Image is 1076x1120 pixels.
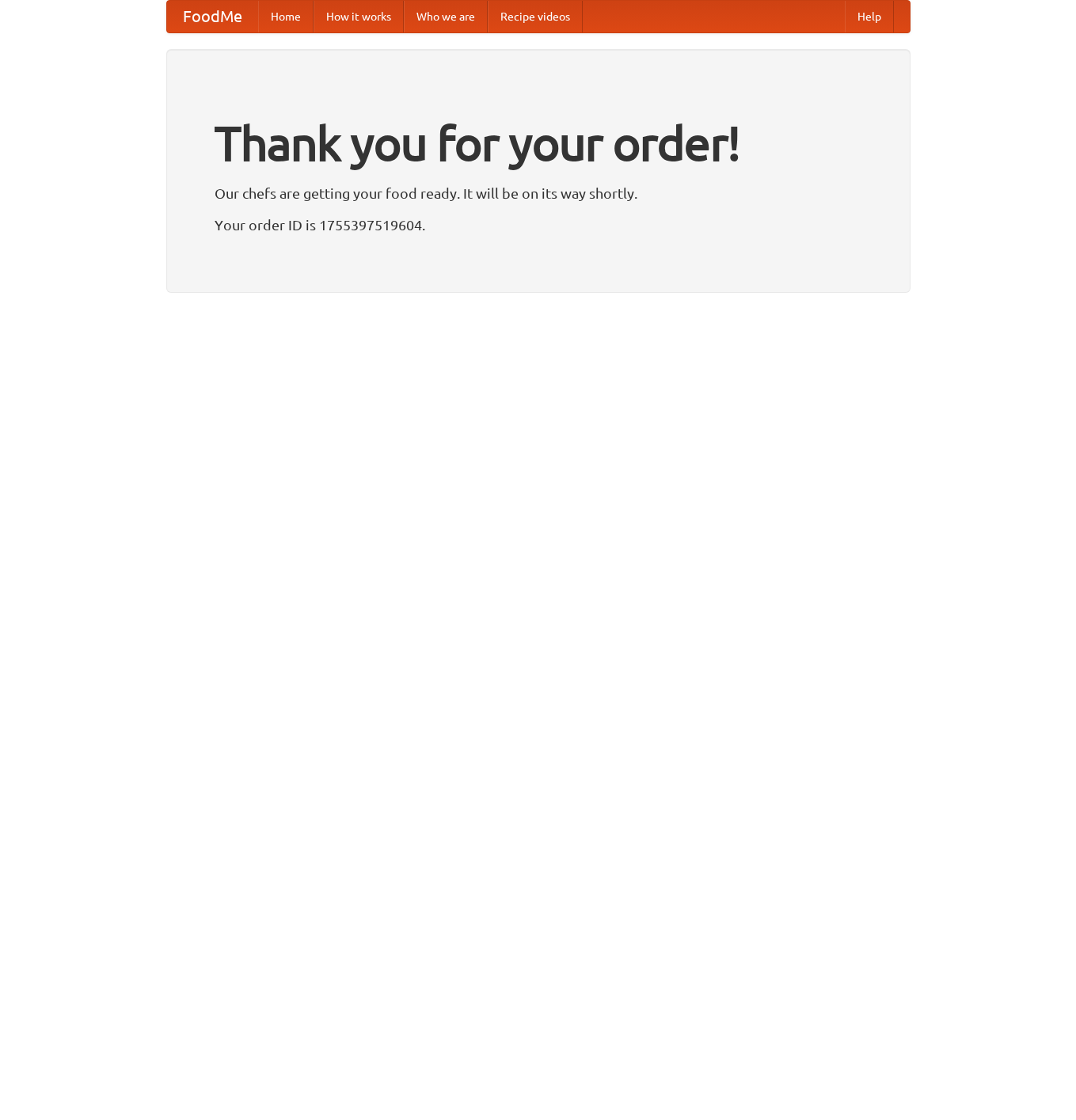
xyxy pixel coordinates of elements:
h1: Thank you for your order! [215,105,862,181]
a: FoodMe [167,1,258,32]
a: Help [845,1,894,32]
a: Home [258,1,314,32]
p: Your order ID is 1755397519604. [215,213,862,237]
a: How it works [314,1,404,32]
p: Our chefs are getting your food ready. It will be on its way shortly. [215,181,862,205]
a: Recipe videos [488,1,583,32]
a: Who we are [404,1,488,32]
